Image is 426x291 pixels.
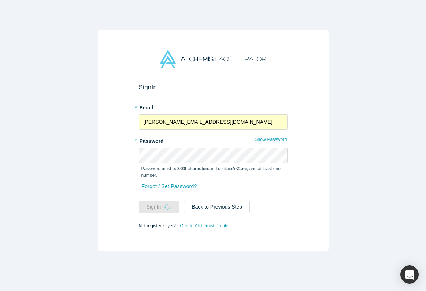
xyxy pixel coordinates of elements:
[139,201,179,213] button: SignIn
[141,165,285,179] p: Password must be and contain , , and at least one number.
[139,223,176,228] span: Not registered yet?
[241,166,247,171] strong: a-z
[179,221,229,231] a: Create Alchemist Profile
[160,50,266,68] img: Alchemist Accelerator Logo
[139,83,288,91] h2: Sign In
[254,135,287,144] button: Show Password
[141,180,197,193] a: Forgot / Set Password?
[139,135,288,145] label: Password
[184,201,250,213] button: Back to Previous Step
[177,166,210,171] strong: 8-20 characters
[232,166,240,171] strong: A-Z
[139,101,288,112] label: Email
